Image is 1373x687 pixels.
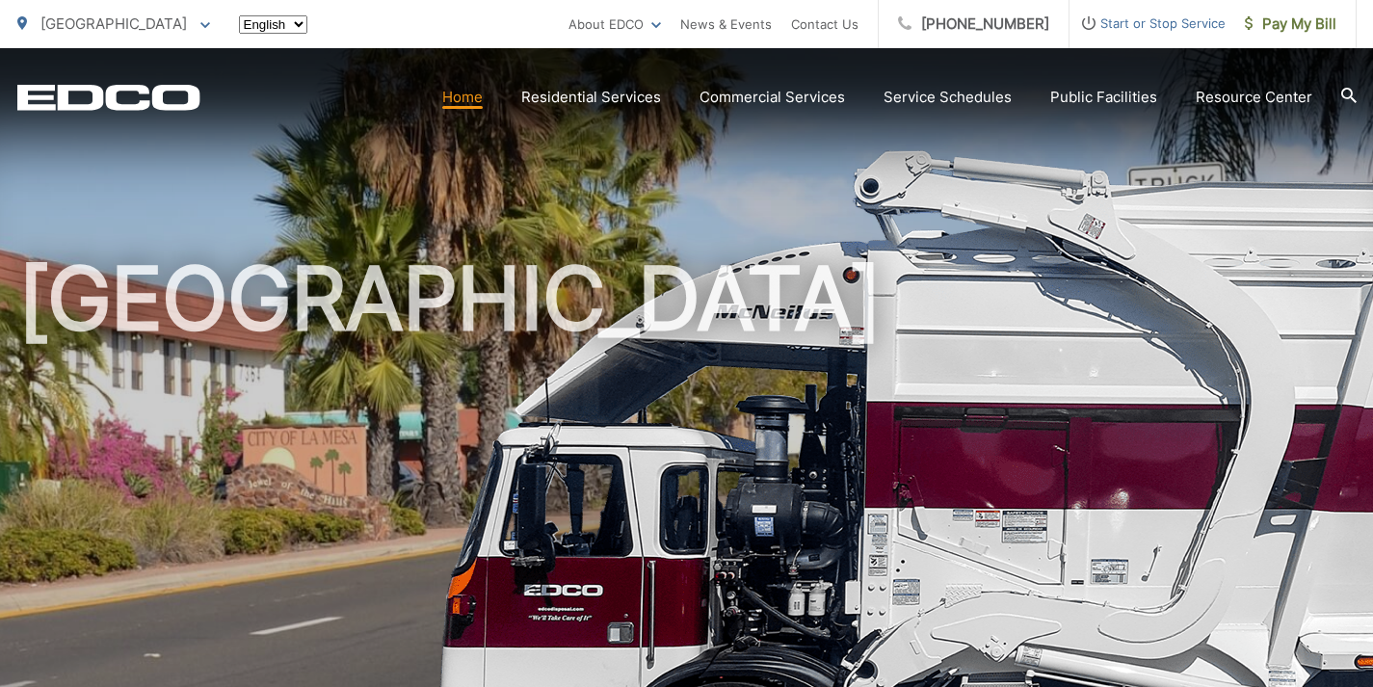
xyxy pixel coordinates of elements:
a: News & Events [680,13,772,36]
a: Resource Center [1196,86,1312,109]
a: Contact Us [791,13,858,36]
a: Commercial Services [700,86,845,109]
a: Home [442,86,483,109]
a: EDCD logo. Return to the homepage. [17,84,200,111]
a: Service Schedules [884,86,1012,109]
span: Pay My Bill [1245,13,1336,36]
select: Select a language [239,15,307,34]
a: Residential Services [521,86,661,109]
a: About EDCO [568,13,661,36]
a: Public Facilities [1050,86,1157,109]
span: [GEOGRAPHIC_DATA] [40,14,187,33]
